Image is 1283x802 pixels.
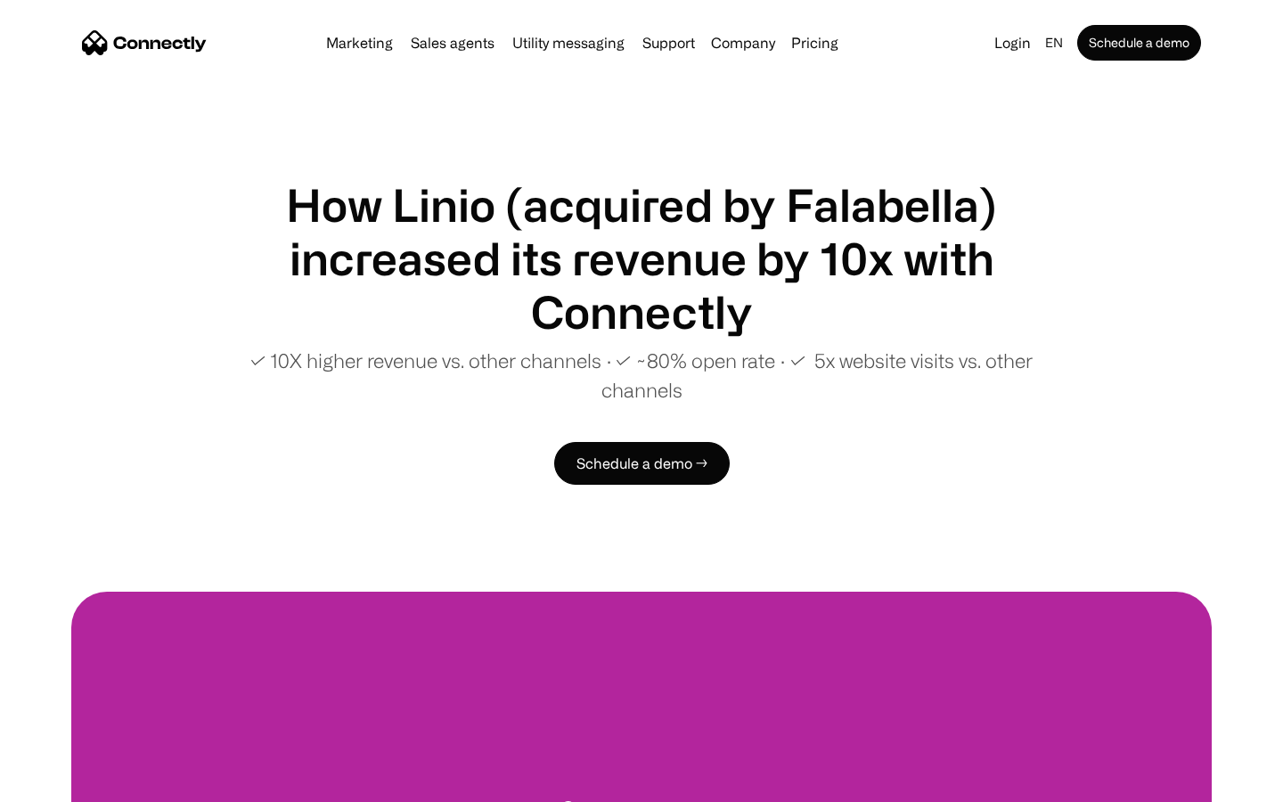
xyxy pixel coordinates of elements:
[1077,25,1201,61] a: Schedule a demo
[1045,30,1063,55] div: en
[635,36,702,50] a: Support
[404,36,502,50] a: Sales agents
[554,442,730,485] a: Schedule a demo →
[214,346,1069,405] p: ✓ 10X higher revenue vs. other channels ∙ ✓ ~80% open rate ∙ ✓ 5x website visits vs. other channels
[711,30,775,55] div: Company
[214,178,1069,339] h1: How Linio (acquired by Falabella) increased its revenue by 10x with Connectly
[18,769,107,796] aside: Language selected: English
[319,36,400,50] a: Marketing
[36,771,107,796] ul: Language list
[784,36,846,50] a: Pricing
[505,36,632,50] a: Utility messaging
[987,30,1038,55] a: Login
